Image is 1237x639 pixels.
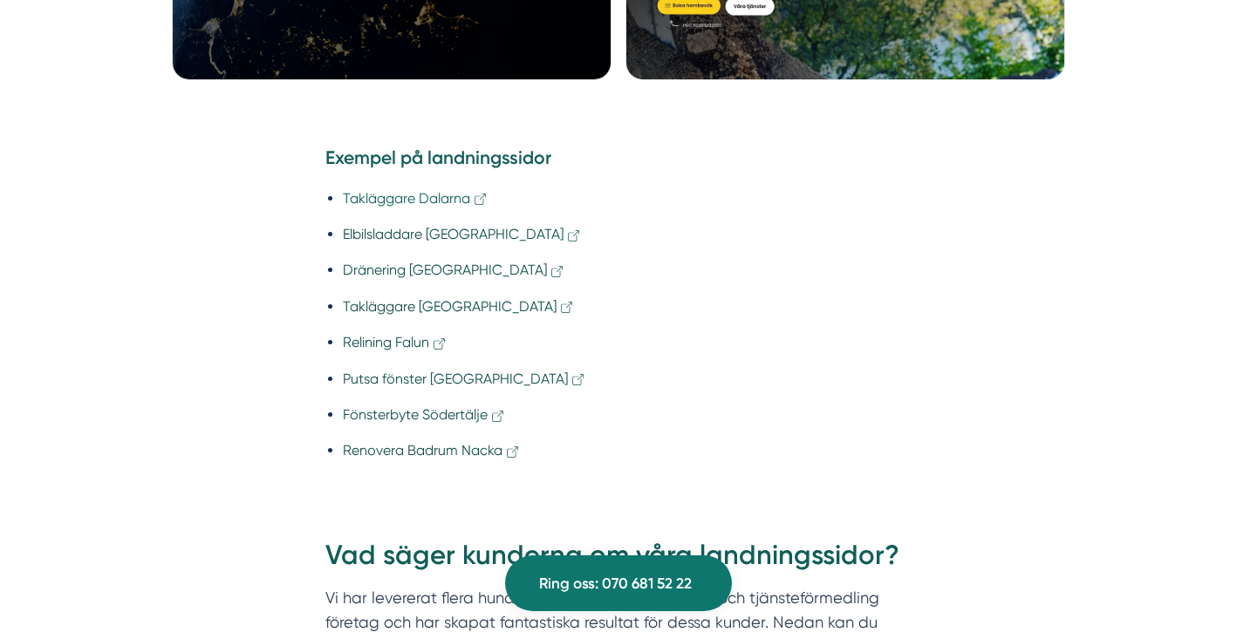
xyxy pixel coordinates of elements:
a: Ring oss: 070 681 52 22 [505,555,732,611]
a: Relining Falun [343,334,448,350]
a: Fönsterbyte Södertälje [343,406,506,423]
a: Renovera Badrum Nacka [343,442,521,459]
h2: Vad säger kunderna om våra landningssidor? [325,536,912,585]
a: Takläggare Dalarna [343,190,489,207]
a: Putsa fönster [GEOGRAPHIC_DATA] [343,370,586,387]
span: Ring oss: 070 681 52 22 [539,572,692,595]
h4: Exempel på landningssidor [325,145,912,176]
a: Takläggare [GEOGRAPHIC_DATA] [343,298,575,315]
a: Elbilsladdare [GEOGRAPHIC_DATA] [343,226,582,242]
a: Dränering [GEOGRAPHIC_DATA] [343,262,565,278]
